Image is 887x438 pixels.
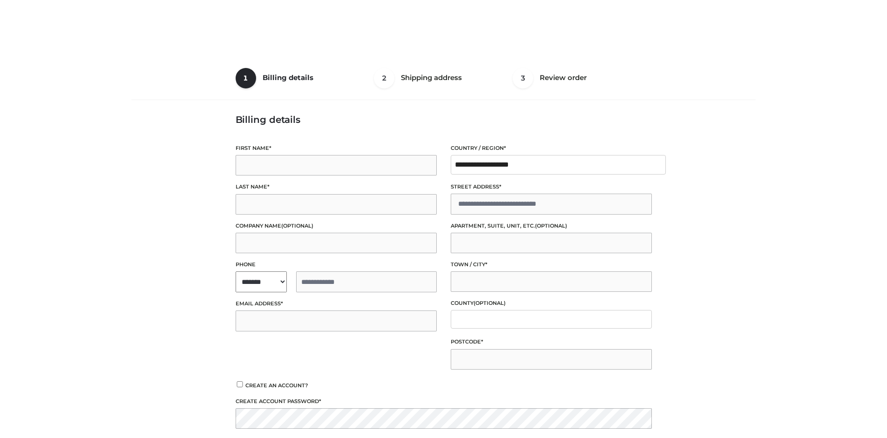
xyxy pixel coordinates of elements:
span: 1 [236,68,256,88]
label: Create account password [236,397,652,406]
span: Review order [540,73,587,82]
h3: Billing details [236,114,652,125]
label: Apartment, suite, unit, etc. [451,222,652,230]
label: Company name [236,222,437,230]
label: Email address [236,299,437,308]
label: Country / Region [451,144,652,153]
span: (optional) [474,300,506,306]
span: (optional) [535,222,567,229]
label: Last name [236,182,437,191]
span: 2 [374,68,394,88]
label: First name [236,144,437,153]
label: Postcode [451,337,652,346]
label: Street address [451,182,652,191]
label: County [451,299,652,308]
span: (optional) [281,222,313,229]
span: Shipping address [401,73,462,82]
label: Town / City [451,260,652,269]
span: Billing details [263,73,313,82]
label: Phone [236,260,437,269]
span: 3 [513,68,533,88]
input: Create an account? [236,381,244,387]
span: Create an account? [245,382,308,389]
